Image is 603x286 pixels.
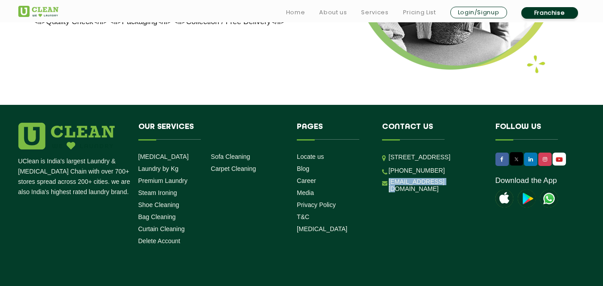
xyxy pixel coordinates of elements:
a: [PHONE_NUMBER] [389,167,445,174]
a: T&C [297,213,309,220]
img: logo.png [18,123,115,149]
a: Blog [297,165,309,172]
a: Carpet Cleaning [211,165,256,172]
p: UClean is India's largest Laundry & [MEDICAL_DATA] Chain with over 700+ stores spread across 200+... [18,156,132,197]
a: Career [297,177,316,184]
a: Privacy Policy [297,201,336,208]
a: [EMAIL_ADDRESS][DOMAIN_NAME] [389,178,482,192]
a: Bag Cleaning [138,213,176,220]
a: Laundry by Kg [138,165,179,172]
a: Media [297,189,314,196]
img: apple-icon.png [495,190,513,207]
img: playstoreicon.png [518,190,536,207]
h4: Pages [297,123,369,140]
a: Services [361,7,388,18]
a: Steam Ironing [138,189,177,196]
img: UClean Laundry and Dry Cleaning [18,6,58,17]
a: Pricing List [403,7,436,18]
a: Locate us [297,153,324,160]
a: Curtain Cleaning [138,225,185,232]
h4: Our Services [138,123,284,140]
a: Sofa Cleaning [211,153,250,160]
a: Home [286,7,305,18]
a: Franchise [521,7,578,19]
p: [STREET_ADDRESS] [389,152,482,162]
h4: Follow us [495,123,574,140]
a: Delete Account [138,237,180,245]
a: Shoe Cleaning [138,201,179,208]
img: UClean Laundry and Dry Cleaning [540,190,558,207]
img: UClean Laundry and Dry Cleaning [553,155,565,164]
a: About us [319,7,347,18]
h4: Contact us [382,123,482,140]
a: Download the App [495,176,557,185]
a: Premium Laundry [138,177,188,184]
a: [MEDICAL_DATA] [297,225,347,232]
a: Login/Signup [450,7,507,18]
a: [MEDICAL_DATA] [138,153,189,160]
